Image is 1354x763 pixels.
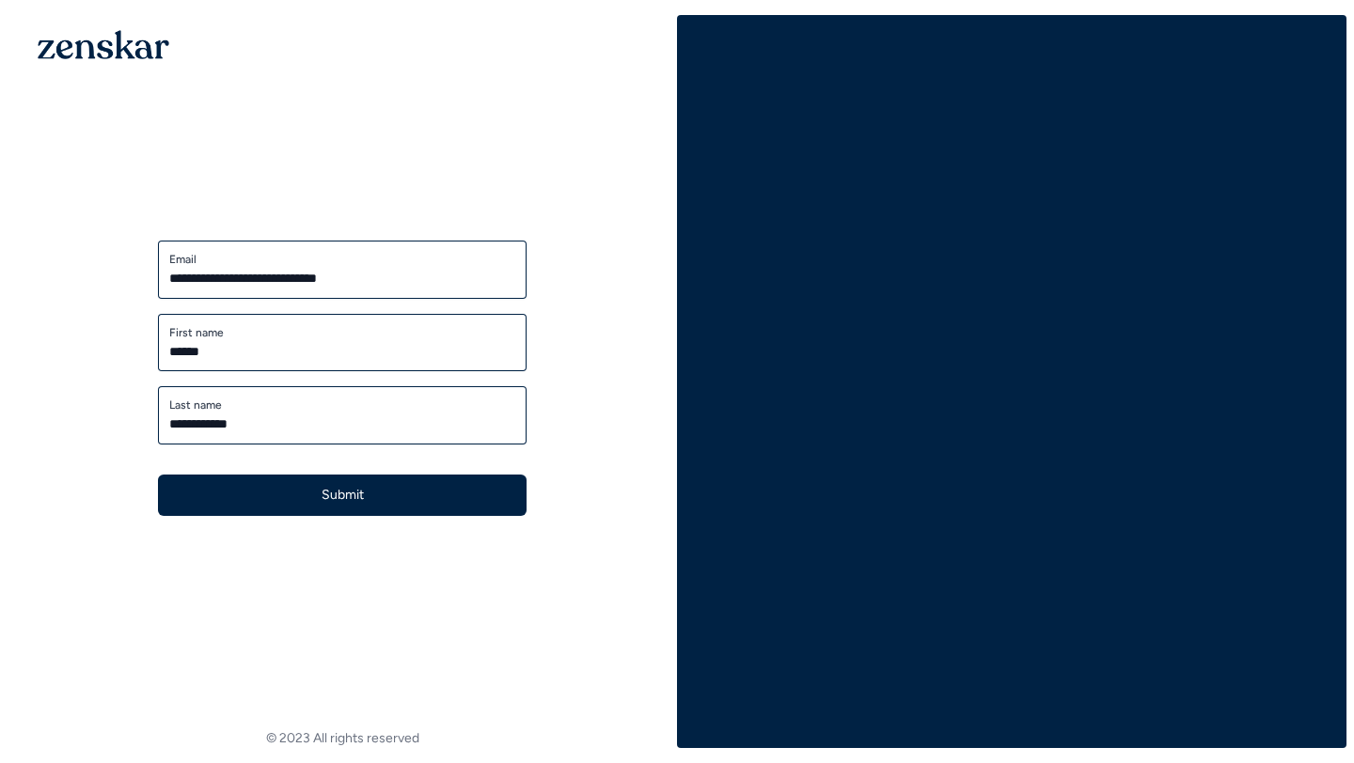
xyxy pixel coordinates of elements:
label: Email [169,252,515,267]
img: 1OGAJ2xQqyY4LXKgY66KYq0eOWRCkrZdAb3gUhuVAqdWPZE9SRJmCz+oDMSn4zDLXe31Ii730ItAGKgCKgCCgCikA4Av8PJUP... [38,30,169,59]
footer: © 2023 All rights reserved [8,729,677,748]
label: Last name [169,397,515,413]
label: First name [169,325,515,340]
button: Submit [158,475,527,516]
